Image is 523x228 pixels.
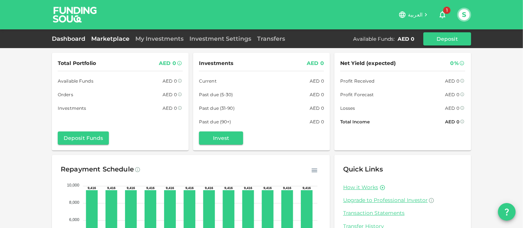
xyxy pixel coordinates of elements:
span: Profit Forecast [340,91,374,98]
div: 0% [451,59,459,68]
div: Available Funds : [353,35,395,43]
div: AED 0 [310,104,324,112]
div: AED 0 [310,77,324,85]
a: Investment Settings [186,35,254,42]
span: Available Funds [58,77,93,85]
a: Marketplace [88,35,132,42]
tspan: 10,000 [67,183,79,188]
div: AED 0 [307,59,324,68]
span: Profit Received [340,77,375,85]
div: AED 0 [398,35,415,43]
span: 1 [443,7,451,14]
a: Transfers [254,35,288,42]
span: Losses [340,104,355,112]
tspan: 8,000 [69,200,79,205]
a: Transaction Statements [343,210,462,217]
span: Past due (5-30) [199,91,233,98]
button: S [459,9,470,20]
span: Current [199,77,217,85]
span: Upgrade to Professional Investor [343,197,428,203]
span: Total Income [340,118,370,126]
a: My Investments [132,35,186,42]
button: 1 [435,7,450,22]
a: Dashboard [52,35,88,42]
div: AED 0 [445,104,459,112]
span: العربية [408,11,423,18]
div: AED 0 [445,91,459,98]
div: AED 0 [310,118,324,126]
div: AED 0 [445,77,459,85]
span: Investments [199,59,233,68]
tspan: 6,000 [69,217,79,222]
span: Net Yield (expected) [340,59,396,68]
button: question [498,203,516,221]
button: Invest [199,131,243,145]
span: Orders [58,91,73,98]
span: Investments [58,104,86,112]
button: Deposit [423,32,471,46]
span: Quick Links [343,165,383,173]
div: AED 0 [163,77,177,85]
a: How it Works [343,184,378,191]
div: Repayment Schedule [61,164,134,175]
div: AED 0 [163,91,177,98]
a: Upgrade to Professional Investor [343,197,462,204]
div: AED 0 [163,104,177,112]
span: Past due (31-90) [199,104,235,112]
div: AED 0 [310,91,324,98]
span: Total Portfolio [58,59,96,68]
div: AED 0 [445,118,459,126]
button: Deposit Funds [58,131,109,145]
span: Past due (90+) [199,118,231,126]
div: AED 0 [159,59,176,68]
